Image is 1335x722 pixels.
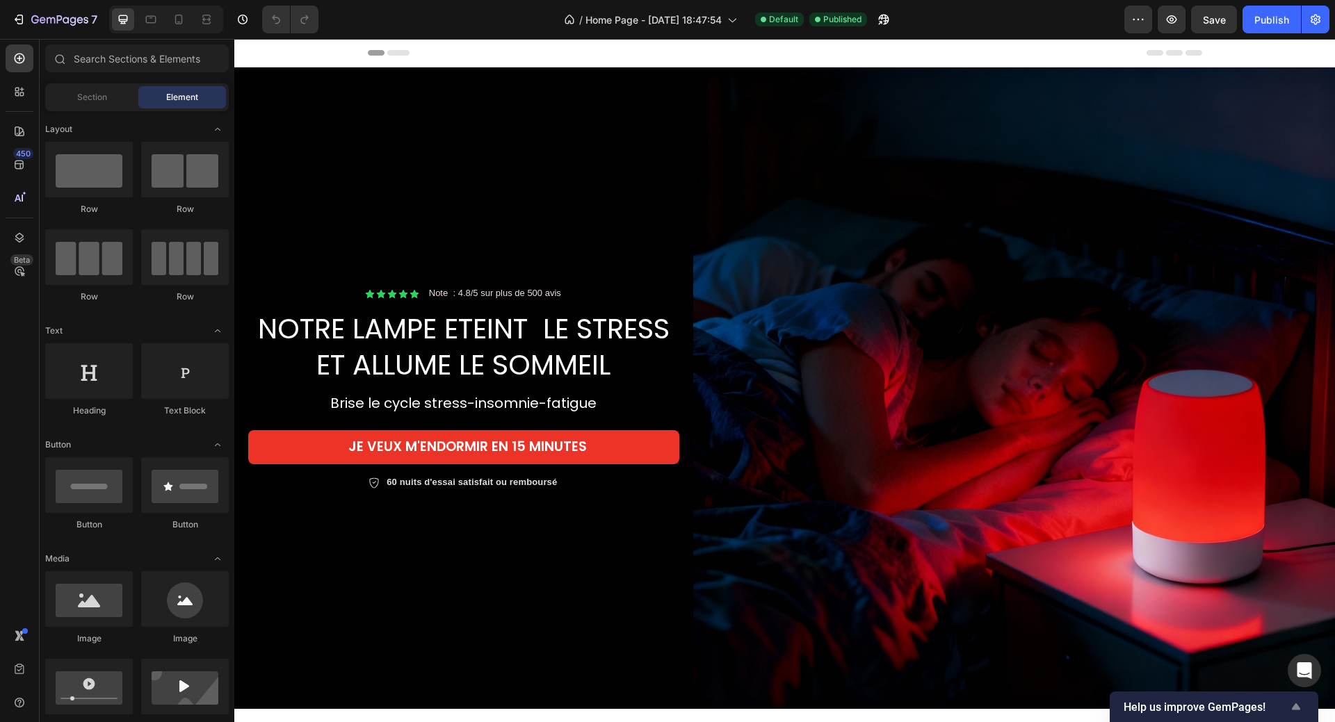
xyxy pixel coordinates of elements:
span: Media [45,552,70,565]
div: Row [141,203,229,215]
img: website_grey.svg [22,36,33,47]
span: Button [45,438,71,451]
button: Save [1191,6,1237,33]
input: Search Sections & Elements [45,44,229,72]
div: Mots-clés [173,82,213,91]
div: Row [45,203,133,215]
div: Button [45,518,133,531]
span: Help us improve GemPages! [1124,700,1288,714]
button: 7 [6,6,104,33]
span: Save [1203,14,1226,26]
div: Heading [45,404,133,417]
div: Domaine [72,82,107,91]
div: Open Intercom Messenger [1288,654,1321,687]
p: 7 [91,11,97,28]
div: Undo/Redo [262,6,318,33]
span: Toggle open [207,118,229,140]
span: Element [166,91,198,104]
div: Domaine: [DOMAIN_NAME] [36,36,157,47]
span: Published [823,13,861,26]
span: Default [769,13,798,26]
span: Toggle open [207,548,229,570]
div: Text Block [141,404,229,417]
button: Publish [1243,6,1301,33]
span: Text [45,325,63,337]
div: Beta [10,254,33,265]
div: Publish [1254,13,1289,27]
span: Toggle open [207,434,229,456]
div: Image [141,632,229,645]
div: Image [45,632,133,645]
img: logo_orange.svg [22,22,33,33]
img: tab_domain_overview_orange.svg [56,81,67,92]
span: Toggle open [207,320,229,342]
div: Button [141,518,229,531]
div: 450 [13,148,33,159]
span: / [579,13,583,27]
div: Row [141,290,229,303]
div: v 4.0.25 [39,22,68,33]
div: Row [45,290,133,303]
img: tab_keywords_by_traffic_grey.svg [158,81,169,92]
span: Section [77,91,107,104]
button: Show survey - Help us improve GemPages! [1124,698,1304,715]
span: Layout [45,123,72,136]
span: Home Page - [DATE] 18:47:54 [585,13,722,27]
iframe: Design area [234,39,1335,722]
